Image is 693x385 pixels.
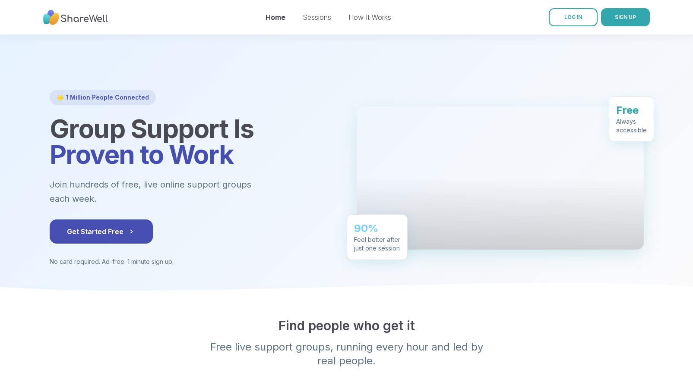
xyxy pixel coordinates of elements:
a: Home [266,13,285,22]
h1: Group Support Is [50,116,336,167]
p: No card required. Ad-free. 1 minute sign up. [50,257,336,266]
button: SIGN UP [601,8,650,26]
div: 🌟 1 Million People Connected [50,90,156,105]
span: Proven to Work [50,139,234,170]
div: Free [616,103,647,117]
div: 90% [354,221,400,235]
button: Get Started Free [50,219,153,244]
h2: Find people who get it [50,318,644,333]
div: Feel better after just one session [354,235,400,252]
span: LOG IN [564,14,582,20]
span: Get Started Free [67,226,136,237]
img: ShareWell Nav Logo [43,6,108,29]
a: Sessions [303,13,331,22]
div: Always accessible [616,117,647,134]
p: Free live support groups, running every hour and led by real people. [181,340,513,368]
p: Join hundreds of free, live online support groups each week. [50,178,298,206]
span: SIGN UP [615,14,636,20]
a: How It Works [348,13,391,22]
a: LOG IN [549,8,598,26]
